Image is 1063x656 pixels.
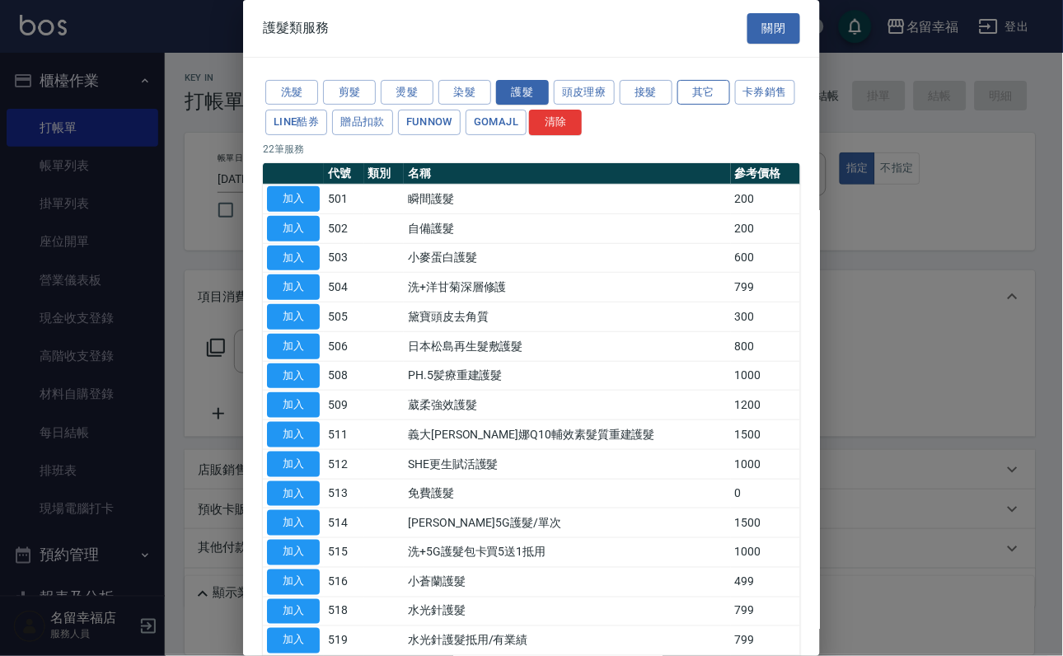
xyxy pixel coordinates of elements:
td: 600 [731,243,800,273]
th: 代號 [324,163,364,185]
button: 卡券銷售 [735,80,796,105]
td: 自備護髮 [404,213,731,243]
td: 502 [324,213,364,243]
th: 類別 [364,163,405,185]
td: 免費護髮 [404,479,731,508]
td: 799 [731,273,800,302]
td: 506 [324,331,364,361]
td: 水光針護髮 [404,597,731,626]
td: 小麥蛋白護髮 [404,243,731,273]
button: LINE酷券 [265,110,327,135]
td: 1500 [731,508,800,538]
button: 加入 [267,452,320,477]
td: 512 [324,449,364,479]
td: 葳柔強效護髮 [404,391,731,420]
button: 加入 [267,569,320,595]
td: SHE更生賦活護髮 [404,449,731,479]
td: 519 [324,626,364,656]
td: 1000 [731,449,800,479]
span: 護髮類服務 [263,20,329,36]
button: 接髮 [620,80,672,105]
td: 1500 [731,420,800,450]
td: 511 [324,420,364,450]
button: 加入 [267,392,320,418]
button: 贈品扣款 [332,110,393,135]
td: 300 [731,302,800,332]
button: 加入 [267,540,320,565]
td: [PERSON_NAME]5G護髮/單次 [404,508,731,538]
button: 加入 [267,628,320,654]
td: 508 [324,361,364,391]
td: 799 [731,626,800,656]
button: 加入 [267,334,320,359]
td: 515 [324,538,364,568]
td: PH.5髪療重建護髮 [404,361,731,391]
button: 頭皮理療 [554,80,615,105]
td: 505 [324,302,364,332]
td: 800 [731,331,800,361]
td: 518 [324,597,364,626]
td: 200 [731,213,800,243]
td: 1000 [731,361,800,391]
td: 小蒼蘭護髮 [404,567,731,597]
button: 加入 [267,481,320,507]
td: 義大[PERSON_NAME]娜Q10輔效素髮質重建護髮 [404,420,731,450]
button: 加入 [267,186,320,212]
td: 513 [324,479,364,508]
td: 日本松島再生髮敷護髮 [404,331,731,361]
button: 加入 [267,274,320,300]
th: 參考價格 [731,163,800,185]
td: 黛寶頭皮去角質 [404,302,731,332]
button: 清除 [529,110,582,135]
td: 水光針護髮抵用/有業績 [404,626,731,656]
button: 其它 [677,80,730,105]
button: 加入 [267,246,320,271]
td: 瞬間護髮 [404,185,731,214]
button: 關閉 [747,13,800,44]
button: 加入 [267,216,320,241]
td: 503 [324,243,364,273]
td: 504 [324,273,364,302]
button: 護髮 [496,80,549,105]
button: 加入 [267,363,320,389]
button: 加入 [267,510,320,536]
button: FUNNOW [398,110,461,135]
button: 燙髮 [381,80,433,105]
button: GOMAJL [466,110,527,135]
td: 0 [731,479,800,508]
p: 22 筆服務 [263,142,800,157]
td: 501 [324,185,364,214]
td: 1200 [731,391,800,420]
td: 1000 [731,538,800,568]
button: 染髮 [438,80,491,105]
button: 加入 [267,304,320,330]
td: 509 [324,391,364,420]
td: 洗+5G護髮包卡買5送1抵用 [404,538,731,568]
td: 200 [731,185,800,214]
button: 洗髮 [265,80,318,105]
button: 加入 [267,422,320,447]
td: 514 [324,508,364,538]
th: 名稱 [404,163,731,185]
td: 499 [731,567,800,597]
button: 加入 [267,599,320,625]
td: 516 [324,567,364,597]
td: 洗+洋甘菊深層修護 [404,273,731,302]
button: 剪髮 [323,80,376,105]
td: 799 [731,597,800,626]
